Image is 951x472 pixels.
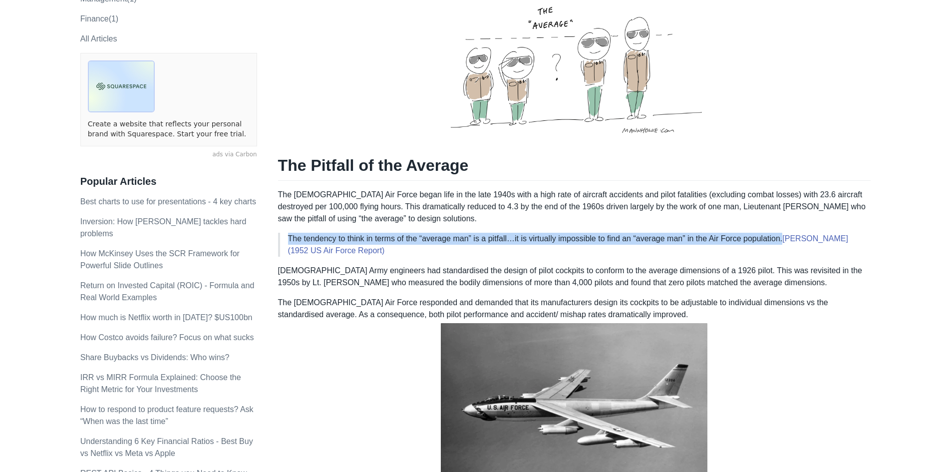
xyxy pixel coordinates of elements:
a: Return on Invested Capital (ROIC) - Formula and Real World Examples [80,281,255,302]
a: All Articles [80,34,117,43]
a: Create a website that reflects your personal brand with Squarespace. Start your free trial. [88,119,250,139]
a: Share Buybacks vs Dividends: Who wins? [80,353,230,362]
h1: The Pitfall of the Average [278,155,871,181]
img: ads via Carbon [88,60,155,112]
a: Best charts to use for presentations - 4 key charts [80,197,256,206]
a: ads via Carbon [80,150,257,159]
p: The tendency to think in terms of the “average man” is a pitfall…it is virtually impossible to fi... [288,233,863,257]
a: How to respond to product feature requests? Ask “When was the last time” [80,405,254,426]
a: IRR vs MIRR Formula Explained: Choose the Right Metric for Your Investments [80,373,241,394]
a: How Costco avoids failure? Focus on what sucks [80,333,254,342]
a: How much is Netflix worth in [DATE]? $US100bn [80,313,253,322]
h3: Popular Articles [80,175,257,188]
p: The [DEMOGRAPHIC_DATA] Air Force began life in the late 1940s with a high rate of aircraft accide... [278,189,871,225]
p: [DEMOGRAPHIC_DATA] Army engineers had standardised the design of pilot cockpits to conform to the... [278,265,871,289]
a: Understanding 6 Key Financial Ratios - Best Buy vs Netflix vs Meta vs Apple [80,437,253,458]
a: [PERSON_NAME] (1952 US Air Force Report) [288,234,848,255]
a: Finance(1) [80,14,118,23]
a: How McKinsey Uses the SCR Framework for Powerful Slide Outlines [80,249,240,270]
a: Inversion: How [PERSON_NAME] tackles hard problems [80,217,247,238]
